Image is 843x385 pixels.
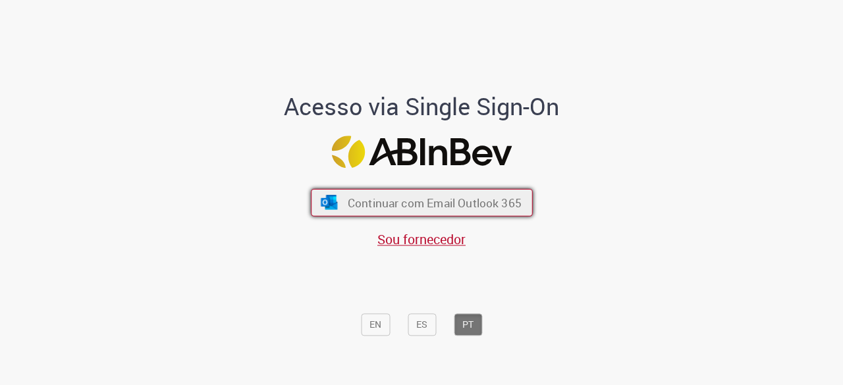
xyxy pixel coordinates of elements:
h1: Acesso via Single Sign-On [239,94,605,120]
span: Continuar com Email Outlook 365 [347,195,521,211]
button: EN [361,314,390,336]
button: ES [408,314,436,336]
button: ícone Azure/Microsoft 360 Continuar com Email Outlook 365 [311,189,533,217]
img: ícone Azure/Microsoft 360 [319,195,339,210]
img: Logo ABInBev [331,136,512,168]
a: Sou fornecedor [377,230,466,248]
button: PT [454,314,482,336]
